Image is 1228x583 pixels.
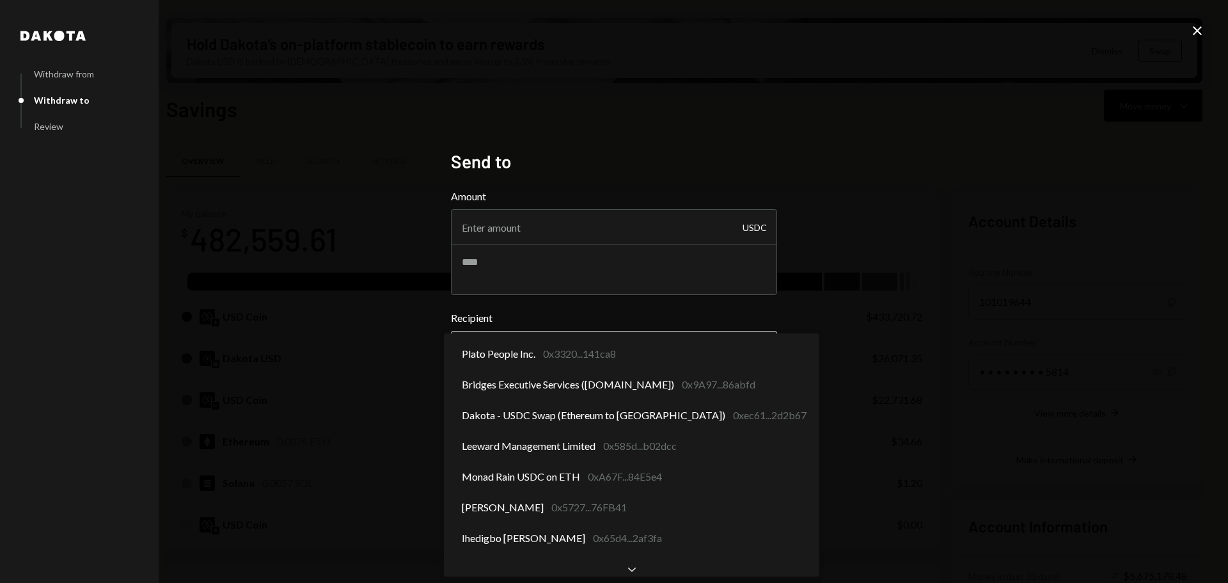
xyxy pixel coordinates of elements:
div: Review [34,121,63,132]
span: Plato People Inc. [462,346,535,362]
span: Ihedigbo [PERSON_NAME] [462,531,585,546]
div: 0xec61...2d2b67 [733,408,807,423]
div: 0x3320...141ca8 [543,346,616,362]
span: Dakota - USDC Swap (Ethereum to [GEOGRAPHIC_DATA]) [462,408,725,423]
span: Bridges Executive Services ([DOMAIN_NAME]) [462,377,674,392]
div: 0x9A97...86abfd [682,377,755,392]
div: 0xA67F...84E5e4 [588,469,662,484]
h2: Send to [451,149,777,174]
div: USDC [743,209,767,245]
div: 0x585d...b02dcc [603,438,677,454]
div: Withdraw from [34,68,94,79]
div: 0x65d4...2af3fa [593,531,662,546]
div: Withdraw to [34,95,90,106]
span: [PERSON_NAME] [462,500,544,515]
span: Monad Rain USDC on ETH [462,469,580,484]
label: Recipient [451,310,777,326]
span: Leeward Management Limited [462,438,595,454]
input: Enter amount [451,209,777,245]
button: Recipient [451,331,777,367]
label: Amount [451,189,777,204]
div: 0x5727...76FB41 [551,500,627,515]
